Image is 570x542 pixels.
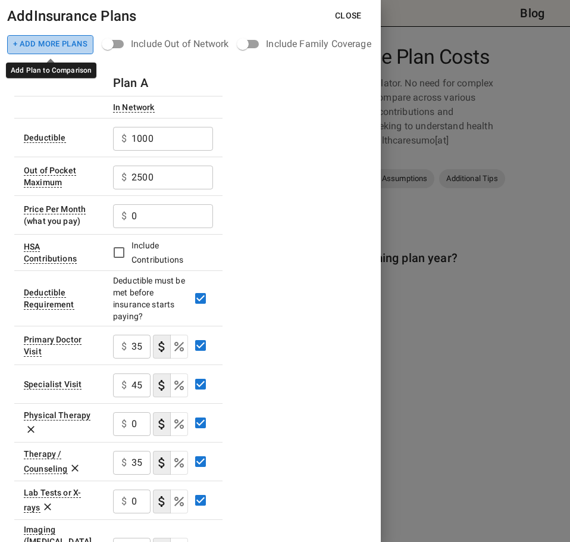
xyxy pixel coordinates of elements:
[113,102,155,113] div: Costs for services from providers who've agreed on prices with your insurance plan. There are oft...
[121,209,127,223] p: $
[155,339,169,354] svg: Select if this service charges a copay (or copayment), a set dollar amount (e.g. $30) you pay to ...
[153,335,188,359] div: cost type
[172,456,186,470] svg: Select if this service charges coinsurance, a percentage of the medical expense that you pay to y...
[153,490,171,513] button: copayment
[121,132,127,146] p: $
[131,241,183,264] span: Include Contributions
[172,494,186,509] svg: Select if this service charges coinsurance, a percentage of the medical expense that you pay to y...
[121,417,127,431] p: $
[155,378,169,393] svg: Select if this service charges a copay (or copayment), a set dollar amount (e.g. $30) you pay to ...
[155,417,169,431] svg: Select if this service charges a copay (or copayment), a set dollar amount (e.g. $30) you pay to ...
[155,494,169,509] svg: Select if this service charges a copay (or copayment), a set dollar amount (e.g. $30) you pay to ...
[14,195,104,234] td: (what you pay)
[266,37,371,51] div: Include Family Coverage
[121,494,127,509] p: $
[121,378,127,393] p: $
[24,166,76,188] div: Sometimes called 'Out of Pocket Limit' or 'Annual Limit'. This is the maximum amount of money tha...
[170,335,188,359] button: coinsurance
[24,204,86,214] div: Sometimes called 'plan cost'. The portion of the plan premium that comes out of your wallet each ...
[113,275,188,322] div: Deductible must be met before insurance starts paying?
[325,5,371,27] button: Close
[103,33,238,55] div: position
[24,133,66,143] div: Amount of money you must individually pay from your pocket before the health plan starts to pay. ...
[153,412,171,436] button: copayment
[170,412,188,436] button: coinsurance
[153,451,171,475] button: copayment
[170,373,188,397] button: coinsurance
[155,456,169,470] svg: Select if this service charges a copay (or copayment), a set dollar amount (e.g. $30) you pay to ...
[172,339,186,354] svg: Select if this service charges coinsurance, a percentage of the medical expense that you pay to y...
[24,335,82,357] div: Visit to your primary doctor for general care (also known as a Primary Care Provider, Primary Car...
[172,417,186,431] svg: Select if this service charges coinsurance, a percentage of the medical expense that you pay to y...
[24,488,81,513] div: Lab Tests or X-rays
[121,339,127,354] p: $
[24,379,82,390] div: Sometimes called 'Specialist' or 'Specialist Office Visit'. This is a visit to a doctor with a sp...
[7,35,93,54] button: Add Plan to Comparison
[153,373,171,397] button: copayment
[7,5,136,27] h6: Add Insurance Plans
[6,63,96,78] div: Add Plan to Comparison
[24,410,90,420] div: Physical Therapy
[153,451,188,475] div: cost type
[238,33,380,55] div: position
[153,490,188,513] div: cost type
[153,412,188,436] div: cost type
[153,335,171,359] button: copayment
[24,449,68,474] div: A behavioral health therapy session.
[24,242,77,264] div: Leave the checkbox empty if you don't what an HSA (Health Savings Account) is. If the insurance p...
[121,170,127,185] p: $
[170,451,188,475] button: coinsurance
[113,73,148,92] h6: Plan A
[153,373,188,397] div: cost type
[172,378,186,393] svg: Select if this service charges coinsurance, a percentage of the medical expense that you pay to y...
[121,456,127,470] p: $
[24,288,74,310] div: This option will be 'Yes' for most plans. If your plan details say something to the effect of 'de...
[170,490,188,513] button: coinsurance
[131,37,228,51] div: Include Out of Network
